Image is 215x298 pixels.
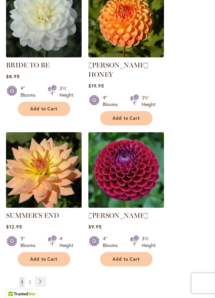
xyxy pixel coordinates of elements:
span: $19.95 [88,83,104,89]
div: 5" Blooms [20,235,40,249]
div: 3½' Height [142,235,156,249]
a: [PERSON_NAME] HONEY [88,61,148,79]
button: Add to Cart [18,102,70,116]
span: Add to Cart [30,256,58,262]
span: 2 [29,280,31,285]
div: 2½' Height [142,94,156,108]
div: 4" Blooms [103,235,122,249]
div: 4' Height [59,235,73,249]
span: Add to Cart [113,256,140,262]
a: [PERSON_NAME] [88,211,148,219]
span: $12.95 [6,223,22,230]
span: Add to Cart [113,115,140,121]
span: $9.95 [88,223,102,230]
button: Add to Cart [100,252,153,266]
a: CRICHTON HONEY [88,52,164,59]
a: BRIDE TO BE [6,52,82,59]
a: SUMMER'S END [6,211,59,219]
a: Ivanetti [88,203,164,209]
img: Ivanetti [88,132,164,208]
a: SUMMER'S END [6,203,82,209]
iframe: Launch Accessibility Center [5,274,24,293]
div: 3½' Height [59,85,73,98]
a: BRIDE TO BE [6,61,49,69]
a: 2 [27,277,33,287]
span: $8.95 [6,73,20,80]
button: Add to Cart [18,252,70,266]
span: Add to Cart [30,106,58,112]
img: SUMMER'S END [6,132,82,208]
div: 4" Blooms [20,85,40,98]
button: Add to Cart [100,111,153,126]
div: 4" Blooms [103,94,122,108]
